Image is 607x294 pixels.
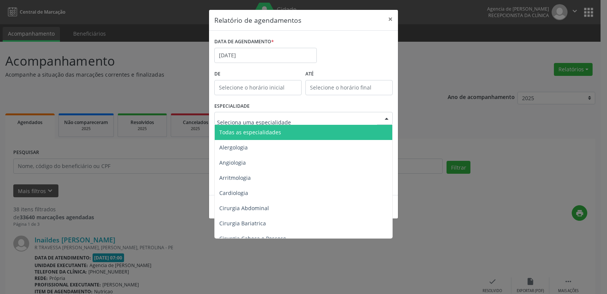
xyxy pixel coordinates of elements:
[383,10,398,28] button: Close
[214,15,301,25] h5: Relatório de agendamentos
[219,174,251,181] span: Arritmologia
[214,80,302,95] input: Selecione o horário inicial
[217,115,377,130] input: Seleciona uma especialidade
[219,144,248,151] span: Alergologia
[219,159,246,166] span: Angiologia
[219,189,248,197] span: Cardiologia
[305,68,393,80] label: ATÉ
[219,204,269,212] span: Cirurgia Abdominal
[214,48,317,63] input: Selecione uma data ou intervalo
[214,68,302,80] label: De
[305,80,393,95] input: Selecione o horário final
[219,220,266,227] span: Cirurgia Bariatrica
[219,235,286,242] span: Cirurgia Cabeça e Pescoço
[219,129,281,136] span: Todas as especialidades
[214,36,274,48] label: DATA DE AGENDAMENTO
[214,101,250,112] label: ESPECIALIDADE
